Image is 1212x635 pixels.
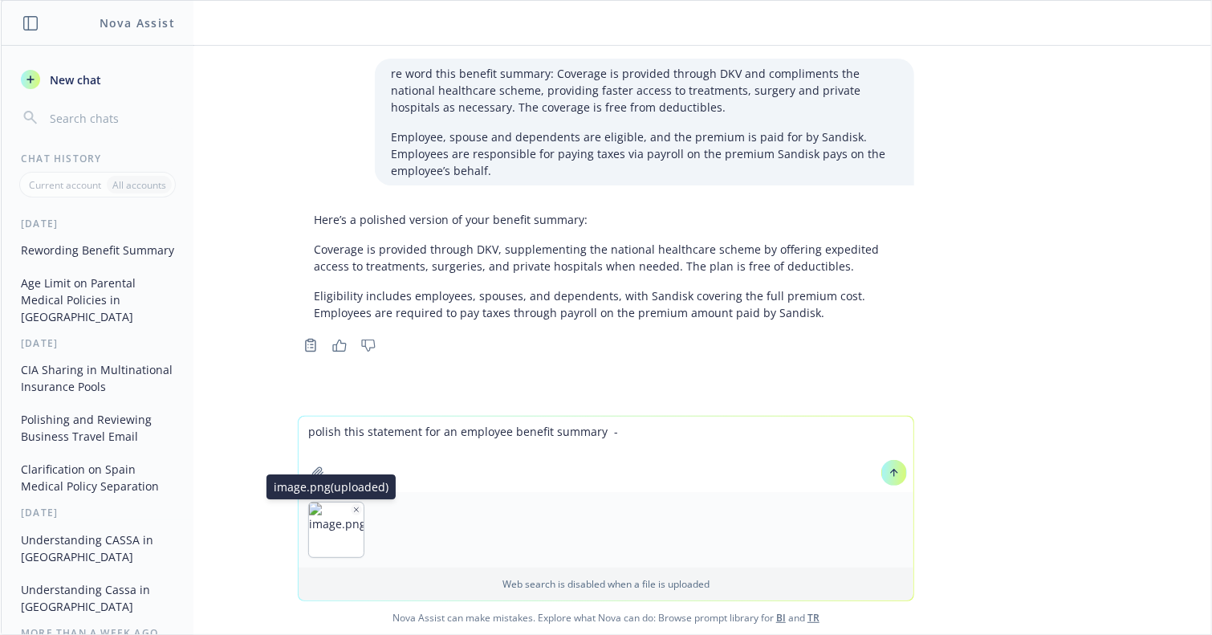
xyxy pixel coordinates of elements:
[14,406,181,450] button: Polishing and Reviewing Business Travel Email
[356,334,381,356] button: Thumbs down
[776,611,786,625] a: BI
[29,178,101,192] p: Current account
[314,287,898,321] p: Eligibility includes employees, spouses, and dependents, with Sandisk covering the full premium c...
[314,211,898,228] p: Here’s a polished version of your benefit summary:
[391,128,898,179] p: Employee, spouse and dependents are eligible, and the premium is paid for by Sandisk. Employees a...
[47,107,174,129] input: Search chats
[14,456,181,499] button: Clarification on Spain Medical Policy Separation
[2,152,193,165] div: Chat History
[14,576,181,620] button: Understanding Cassa in [GEOGRAPHIC_DATA]
[14,270,181,330] button: Age Limit on Parental Medical Policies in [GEOGRAPHIC_DATA]
[314,241,898,275] p: Coverage is provided through DKV, supplementing the national healthcare scheme by offering expedi...
[309,503,364,557] img: image.png
[2,506,193,519] div: [DATE]
[14,65,181,94] button: New chat
[2,217,193,230] div: [DATE]
[112,178,166,192] p: All accounts
[391,65,898,116] p: re word this benefit summary: Coverage is provided through DKV and compliments the national healt...
[299,417,913,492] textarea: polish this statement for an employee benefit summary -
[100,14,175,31] h1: Nova Assist
[308,577,904,591] p: Web search is disabled when a file is uploaded
[14,527,181,570] button: Understanding CASSA in [GEOGRAPHIC_DATA]
[807,611,820,625] a: TR
[303,338,318,352] svg: Copy to clipboard
[7,601,1205,634] span: Nova Assist can make mistakes. Explore what Nova can do: Browse prompt library for and
[14,237,181,263] button: Rewording Benefit Summary
[14,356,181,400] button: CIA Sharing in Multinational Insurance Pools
[2,336,193,350] div: [DATE]
[47,71,101,88] span: New chat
